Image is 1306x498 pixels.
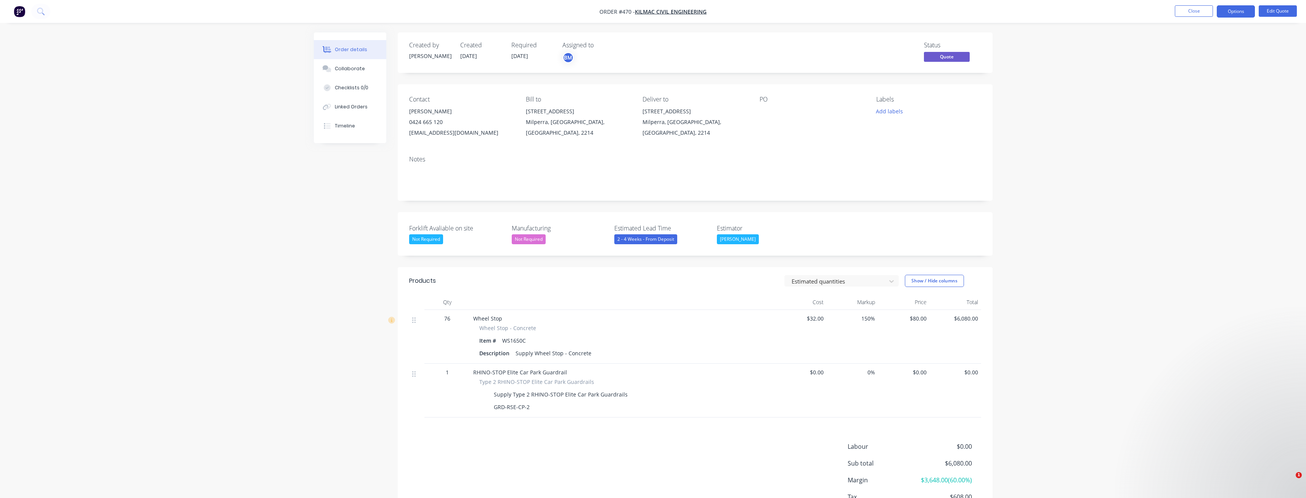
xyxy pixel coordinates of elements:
[1296,472,1302,478] span: 1
[848,442,916,451] span: Labour
[335,103,368,110] div: Linked Orders
[491,401,533,413] div: GRD-RSE-CP-2
[511,42,553,49] div: Required
[599,8,635,15] span: Order #470 -
[760,96,864,103] div: PO
[635,8,707,15] a: Kilmac Civil Engineering
[409,117,514,127] div: 0424 665 120
[512,224,607,233] label: Manufacturing
[473,369,567,376] span: RHINO-STOP Elite Car Park Guardrail
[1217,5,1255,18] button: Options
[314,40,386,59] button: Order details
[643,106,747,138] div: [STREET_ADDRESS]Milperra, [GEOGRAPHIC_DATA], [GEOGRAPHIC_DATA], 2214
[473,315,502,322] span: Wheel Stop
[775,295,827,310] div: Cost
[409,96,514,103] div: Contact
[479,324,536,332] span: Wheel Stop - Concrete
[643,117,747,138] div: Milperra, [GEOGRAPHIC_DATA], [GEOGRAPHIC_DATA], 2214
[924,52,970,61] span: Quote
[499,335,529,346] div: WS1650C
[643,96,747,103] div: Deliver to
[409,156,981,163] div: Notes
[409,234,443,244] div: Not Required
[881,368,927,376] span: $0.00
[614,234,677,244] div: 2 - 4 Weeks - From Deposit
[14,6,25,17] img: Factory
[778,314,824,322] span: $32.00
[409,52,451,60] div: [PERSON_NAME]
[314,78,386,97] button: Checklists 0/0
[409,276,436,285] div: Products
[933,314,978,322] span: $6,080.00
[491,389,631,400] div: Supply Type 2 RHINO-STOP Elite Car Park Guardrails
[933,368,978,376] span: $0.00
[562,42,639,49] div: Assigned to
[562,52,574,63] button: BM
[717,234,759,244] div: [PERSON_NAME]
[409,224,504,233] label: Forklift Avaliable on site
[526,96,630,103] div: Bill to
[446,368,449,376] span: 1
[512,348,594,359] div: Supply Wheel Stop - Concrete
[717,224,812,233] label: Estimator
[409,106,514,138] div: [PERSON_NAME]0424 665 120[EMAIL_ADDRESS][DOMAIN_NAME]
[778,368,824,376] span: $0.00
[878,295,930,310] div: Price
[614,224,710,233] label: Estimated Lead Time
[876,96,981,103] div: Labels
[915,475,972,485] span: $3,648.00 ( 60.00 %)
[479,378,594,386] span: Type 2 RHINO-STOP Elite Car Park Guardrails
[881,314,927,322] span: $80.00
[479,335,499,346] div: Item #
[526,106,630,138] div: [STREET_ADDRESS]Milperra, [GEOGRAPHIC_DATA], [GEOGRAPHIC_DATA], 2214
[335,84,368,91] div: Checklists 0/0
[409,42,451,49] div: Created by
[335,122,355,129] div: Timeline
[830,314,875,322] span: 150%
[848,475,916,485] span: Margin
[643,106,747,117] div: [STREET_ADDRESS]
[460,42,502,49] div: Created
[314,97,386,116] button: Linked Orders
[444,314,450,322] span: 76
[335,65,365,72] div: Collaborate
[915,459,972,468] span: $6,080.00
[409,127,514,138] div: [EMAIL_ADDRESS][DOMAIN_NAME]
[915,442,972,451] span: $0.00
[526,106,630,117] div: [STREET_ADDRESS]
[827,295,878,310] div: Markup
[830,368,875,376] span: 0%
[335,46,367,53] div: Order details
[512,234,546,244] div: Not Required
[905,275,964,287] button: Show / Hide columns
[848,459,916,468] span: Sub total
[1259,5,1297,17] button: Edit Quote
[930,295,981,310] div: Total
[1280,472,1298,490] iframe: Intercom live chat
[409,106,514,117] div: [PERSON_NAME]
[1175,5,1213,17] button: Close
[314,116,386,135] button: Timeline
[314,59,386,78] button: Collaborate
[511,52,528,60] span: [DATE]
[460,52,477,60] span: [DATE]
[479,348,512,359] div: Description
[872,106,907,116] button: Add labels
[424,295,470,310] div: Qty
[924,42,981,49] div: Status
[526,117,630,138] div: Milperra, [GEOGRAPHIC_DATA], [GEOGRAPHIC_DATA], 2214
